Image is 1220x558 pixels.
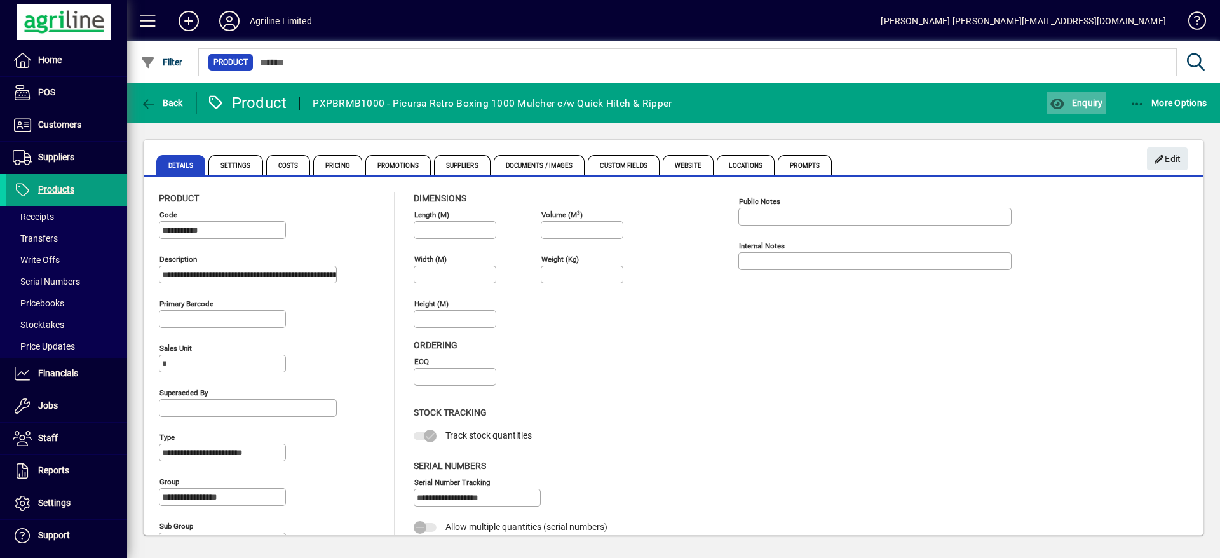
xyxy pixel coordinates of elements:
span: Transfers [13,233,58,243]
span: Jobs [38,400,58,411]
a: Customers [6,109,127,141]
button: More Options [1127,92,1210,114]
span: Settings [38,498,71,508]
sup: 3 [577,209,580,215]
button: Profile [209,10,250,32]
span: Settings [208,155,263,175]
a: Stocktakes [6,314,127,336]
span: Ordering [414,340,457,350]
span: Details [156,155,205,175]
a: Receipts [6,206,127,228]
span: Customers [38,119,81,130]
span: Support [38,530,70,540]
a: Suppliers [6,142,127,174]
mat-label: Sales unit [159,344,192,353]
button: Enquiry [1047,92,1106,114]
span: Costs [266,155,311,175]
div: Product [207,93,287,113]
span: Filter [140,57,183,67]
span: Serial Numbers [13,276,80,287]
span: Custom Fields [588,155,659,175]
span: Serial Numbers [414,461,486,471]
span: Enquiry [1050,98,1102,108]
a: Support [6,520,127,552]
span: Products [38,184,74,194]
button: Edit [1147,147,1188,170]
a: Price Updates [6,336,127,357]
mat-label: Primary barcode [159,299,213,308]
span: Suppliers [38,152,74,162]
span: Dimensions [414,193,466,203]
div: [PERSON_NAME] [PERSON_NAME][EMAIL_ADDRESS][DOMAIN_NAME] [881,11,1166,31]
a: POS [6,77,127,109]
span: Locations [717,155,775,175]
span: Edit [1154,149,1181,170]
span: Financials [38,368,78,378]
span: Website [663,155,714,175]
mat-label: Description [159,255,197,264]
a: Jobs [6,390,127,422]
span: Documents / Images [494,155,585,175]
span: Stocktakes [13,320,64,330]
mat-label: Serial Number tracking [414,477,490,486]
span: Stock Tracking [414,407,487,418]
span: Staff [38,433,58,443]
button: Filter [137,51,186,74]
a: Write Offs [6,249,127,271]
span: Suppliers [434,155,491,175]
button: Add [168,10,209,32]
a: Reports [6,455,127,487]
div: PXPBRMB1000 - Picursa Retro Boxing 1000 Mulcher c/w Quick Hitch & Ripper [313,93,672,114]
a: Financials [6,358,127,390]
span: More Options [1130,98,1207,108]
span: Home [38,55,62,65]
span: Price Updates [13,341,75,351]
mat-label: Width (m) [414,255,447,264]
a: Serial Numbers [6,271,127,292]
mat-label: Type [159,433,175,442]
mat-label: Volume (m ) [541,210,583,219]
mat-label: EOQ [414,357,429,366]
span: Prompts [778,155,832,175]
mat-label: Length (m) [414,210,449,219]
span: Product [213,56,248,69]
span: Back [140,98,183,108]
span: POS [38,87,55,97]
div: Agriline Limited [250,11,312,31]
mat-label: Group [159,477,179,486]
span: Product [159,193,199,203]
a: Staff [6,423,127,454]
mat-label: Internal Notes [739,242,785,250]
a: Home [6,44,127,76]
span: Promotions [365,155,431,175]
app-page-header-button: Back [127,92,197,114]
a: Pricebooks [6,292,127,314]
span: Pricebooks [13,298,64,308]
span: Write Offs [13,255,60,265]
span: Track stock quantities [445,430,532,440]
mat-label: Weight (Kg) [541,255,579,264]
mat-label: Sub group [159,522,193,531]
a: Settings [6,487,127,519]
span: Pricing [313,155,362,175]
mat-label: Height (m) [414,299,449,308]
mat-label: Public Notes [739,197,780,206]
span: Reports [38,465,69,475]
a: Transfers [6,228,127,249]
mat-label: Superseded by [159,388,208,397]
mat-label: Code [159,210,177,219]
button: Back [137,92,186,114]
a: Knowledge Base [1179,3,1204,44]
span: Receipts [13,212,54,222]
span: Allow multiple quantities (serial numbers) [445,522,607,532]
